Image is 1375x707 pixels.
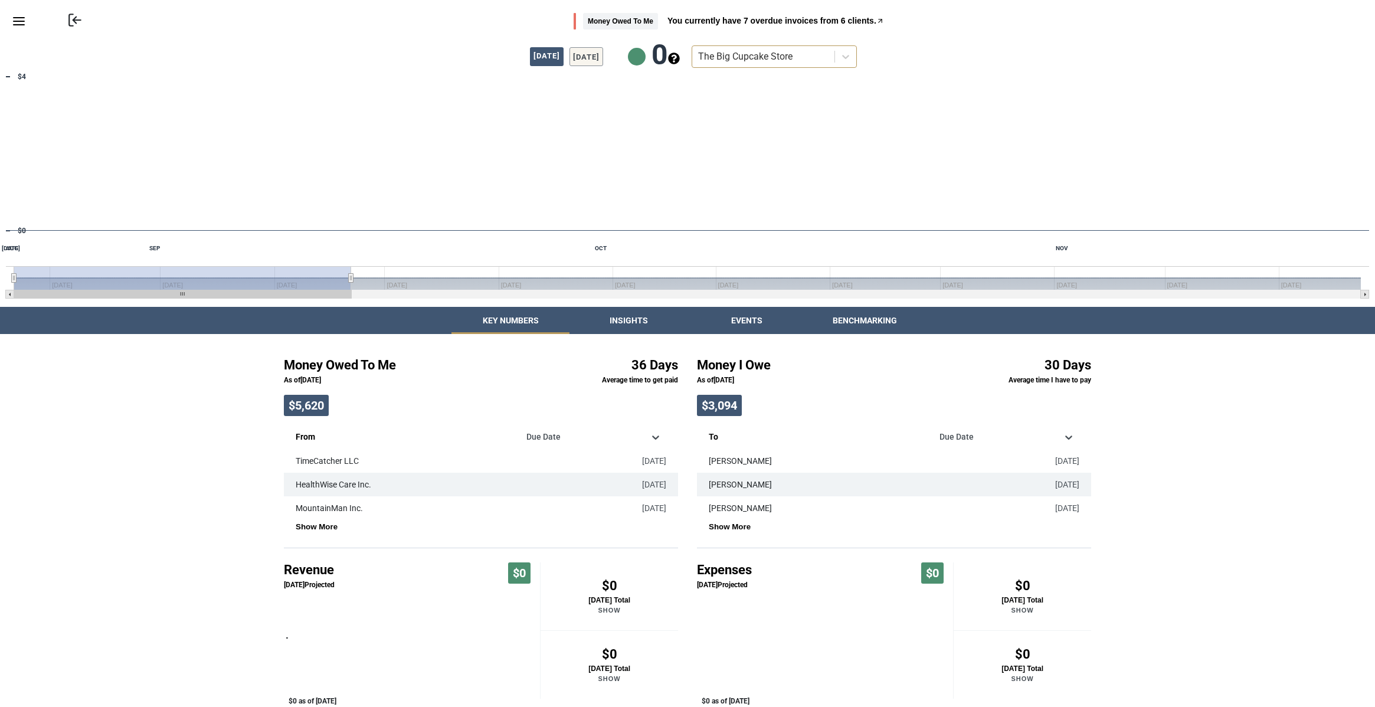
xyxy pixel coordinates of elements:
td: [DATE] [612,473,678,496]
p: Average time to get paid [549,375,678,385]
h4: Expenses [697,562,752,578]
span: [DATE] [530,47,564,66]
text: AUG [6,245,18,251]
button: Show More [709,522,751,531]
p: As of [DATE] [284,375,531,385]
p: [DATE] Total [954,596,1091,604]
td: [DATE] [1025,496,1091,520]
button: see more about your cashflow projection [668,53,680,66]
span: $0 [921,562,944,584]
p: To [709,425,922,443]
button: Show More [296,522,338,531]
h4: $0 [541,578,678,594]
td: [DATE] [1025,449,1091,473]
span: Money Owed To Me [583,13,658,30]
text: SEP [149,245,161,251]
h4: 30 Days [963,358,1091,373]
text: $0 [18,227,26,235]
p: Show [541,607,678,614]
td: [PERSON_NAME] [697,496,1025,520]
button: Money Owed To MeYou currently have 7 overdue invoices from 6 clients. [574,13,884,30]
td: TimeCatcher LLC [284,449,612,473]
p: Average time I have to pay [963,375,1091,385]
p: [DATE] Projected [697,580,752,590]
span: 0 [652,41,680,69]
td: [DATE] [612,496,678,520]
span: $5,620 [284,395,329,416]
h4: $0 [541,647,678,662]
p: [DATE] Total [541,596,678,604]
span: You currently have 7 overdue invoices from 6 clients. [667,17,876,25]
button: Benchmarking [806,307,924,334]
td: [PERSON_NAME] [697,473,1025,496]
p: As of [DATE] [697,375,944,385]
td: HealthWise Care Inc. [284,473,612,496]
td: [DATE] [612,449,678,473]
svg: Menu [12,14,26,28]
span: $3,094 [697,395,742,416]
p: [DATE] Projected [284,580,335,590]
p: Show [954,607,1091,614]
g: Past/Projected Data, series 1 of 4 with 93 data points. Y axis, values. X axis, Time. [5,230,1360,232]
td: MountainMan Inc. [284,496,612,520]
text: OCT [595,245,607,251]
span: $0 [508,562,531,584]
button: $0[DATE] TotalShow [953,630,1091,699]
button: Show Past/Projected Data [289,697,353,705]
text: $4 [18,73,26,81]
h4: $0 [954,647,1091,662]
p: Show [541,675,678,682]
p: [DATE] Total [541,665,678,673]
p: Show [954,675,1091,682]
button: $0[DATE] TotalShow [540,630,678,699]
button: $0[DATE] TotalShow [540,562,678,630]
p: [DATE] Total [954,665,1091,673]
h4: 36 Days [549,358,678,373]
button: Key Numbers [451,307,569,334]
h4: Money I Owe [697,358,944,373]
button: Show Past/Projected Data [702,697,767,705]
div: Due Date [935,431,1057,443]
h4: Money Owed To Me [284,358,531,373]
button: Events [687,307,806,334]
text: [DATE] [2,245,20,251]
text: NOV [1056,245,1068,251]
h4: Revenue [284,562,335,578]
button: [DATE] [569,47,603,66]
button: $0[DATE] TotalShow [953,562,1091,630]
button: Insights [569,307,687,334]
td: [DATE] [1025,473,1091,496]
h4: $0 [954,578,1091,594]
p: From [296,425,509,443]
div: Due Date [522,431,644,443]
td: [PERSON_NAME] [697,449,1025,473]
